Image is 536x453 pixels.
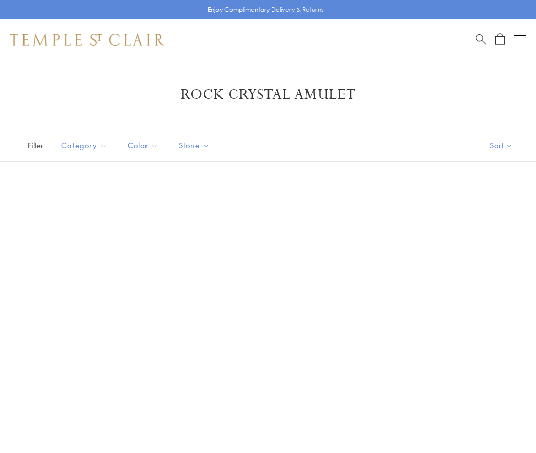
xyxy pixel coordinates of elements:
[495,33,505,46] a: Open Shopping Bag
[514,34,526,46] button: Open navigation
[171,134,217,157] button: Stone
[56,139,115,152] span: Category
[10,34,164,46] img: Temple St. Clair
[26,86,510,104] h1: Rock Crystal Amulet
[467,130,536,161] button: Show sort by
[174,139,217,152] span: Stone
[208,5,324,15] p: Enjoy Complimentary Delivery & Returns
[476,33,486,46] a: Search
[120,134,166,157] button: Color
[54,134,115,157] button: Category
[123,139,166,152] span: Color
